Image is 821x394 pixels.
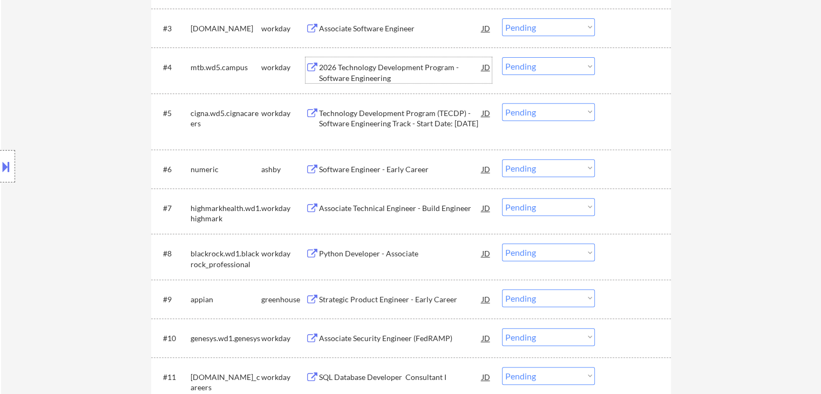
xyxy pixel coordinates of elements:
div: workday [261,62,306,73]
div: Python Developer - Associate [319,248,482,259]
div: #4 [163,62,182,73]
div: cigna.wd5.cignacareers [191,108,261,129]
div: JD [481,367,492,386]
div: JD [481,103,492,123]
div: workday [261,372,306,383]
div: appian [191,294,261,305]
div: Associate Software Engineer [319,23,482,34]
div: Technology Development Program (TECDP) - Software Engineering Track - Start Date: [DATE] [319,108,482,129]
div: Strategic Product Engineer - Early Career [319,294,482,305]
div: JD [481,328,492,348]
div: numeric [191,164,261,175]
div: genesys.wd1.genesys [191,333,261,344]
div: JD [481,243,492,263]
div: JD [481,18,492,38]
div: blackrock.wd1.blackrock_professional [191,248,261,269]
div: workday [261,108,306,119]
div: workday [261,203,306,214]
div: Associate Security Engineer (FedRAMP) [319,333,482,344]
div: JD [481,289,492,309]
div: workday [261,333,306,344]
div: Associate Technical Engineer - Build Engineer [319,203,482,214]
div: workday [261,23,306,34]
div: JD [481,57,492,77]
div: ashby [261,164,306,175]
div: mtb.wd5.campus [191,62,261,73]
div: 2026 Technology Development Program - Software Engineering [319,62,482,83]
div: #11 [163,372,182,383]
div: #3 [163,23,182,34]
div: #10 [163,333,182,344]
div: highmarkhealth.wd1.highmark [191,203,261,224]
div: [DOMAIN_NAME]_careers [191,372,261,393]
div: JD [481,159,492,179]
div: JD [481,198,492,218]
div: SQL Database Developer Consultant I [319,372,482,383]
div: greenhouse [261,294,306,305]
div: workday [261,248,306,259]
div: #9 [163,294,182,305]
div: Software Engineer - Early Career [319,164,482,175]
div: [DOMAIN_NAME] [191,23,261,34]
